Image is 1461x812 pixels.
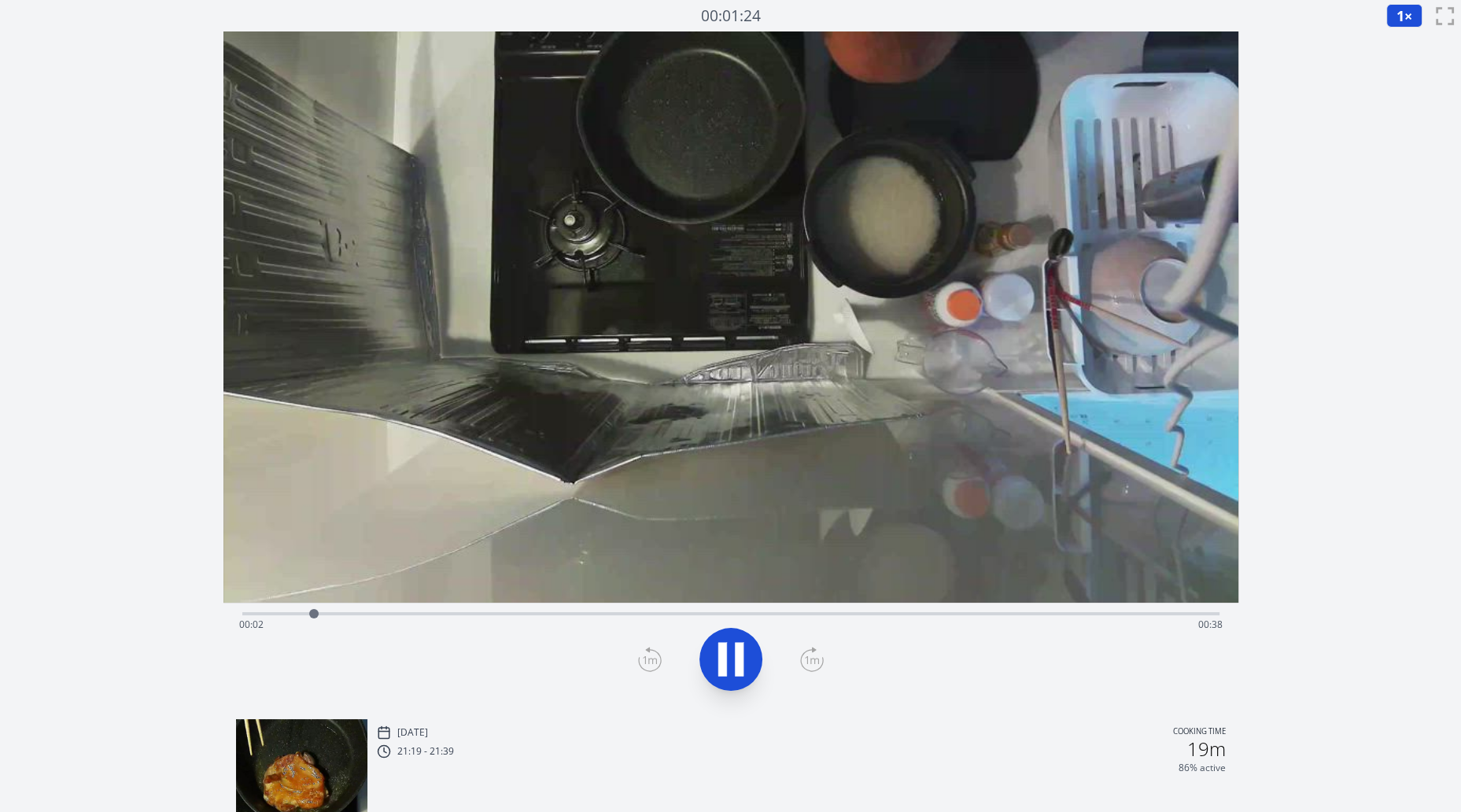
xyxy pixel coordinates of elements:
[397,726,428,739] p: [DATE]
[1179,762,1226,774] p: 86% active
[701,5,761,28] a: 00:01:24
[239,618,264,631] span: 00:02
[1396,6,1404,25] span: 1
[1198,618,1223,631] span: 00:38
[1386,4,1422,28] button: 1×
[397,745,454,758] p: 21:19 - 21:39
[1187,740,1226,758] h2: 19m
[1173,725,1226,740] p: Cooking time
